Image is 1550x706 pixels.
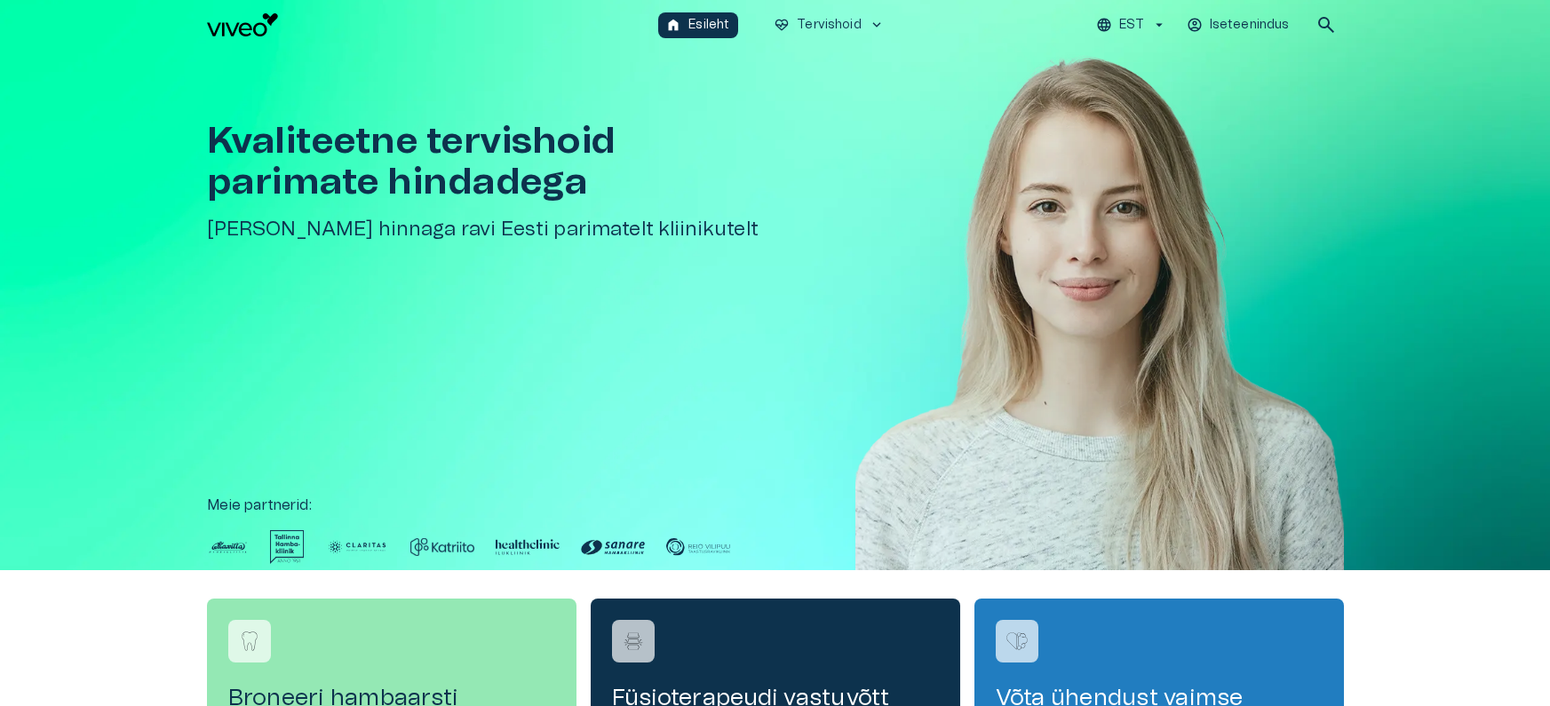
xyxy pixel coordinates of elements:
img: Partner logo [410,530,474,564]
img: Võta ühendust vaimse tervise spetsialistiga logo [1004,628,1030,654]
img: Partner logo [581,530,645,564]
h1: Kvaliteetne tervishoid parimate hindadega [207,121,783,202]
p: Iseteenindus [1210,16,1290,35]
span: search [1316,14,1337,36]
button: ecg_heartTervishoidkeyboard_arrow_down [767,12,892,38]
img: Broneeri hambaarsti konsultatsioon logo [236,628,263,654]
button: EST [1093,12,1169,38]
button: open search modal [1308,7,1344,43]
p: Meie partnerid : [207,495,1344,516]
img: Partner logo [207,530,250,564]
p: Tervishoid [797,16,862,35]
span: keyboard_arrow_down [869,17,885,33]
span: ecg_heart [774,17,790,33]
p: Esileht [688,16,729,35]
img: Partner logo [496,530,560,564]
img: Viveo logo [207,13,278,36]
span: home [665,17,681,33]
img: Partner logo [270,530,304,564]
img: Partner logo [325,530,389,564]
button: Iseteenindus [1184,12,1294,38]
a: Navigate to homepage [207,13,652,36]
img: Partner logo [666,530,730,564]
p: EST [1119,16,1143,35]
h5: [PERSON_NAME] hinnaga ravi Eesti parimatelt kliinikutelt [207,217,783,242]
button: homeEsileht [658,12,738,38]
img: Füsioterapeudi vastuvõtt logo [620,628,647,654]
img: Woman smiling [855,50,1344,623]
